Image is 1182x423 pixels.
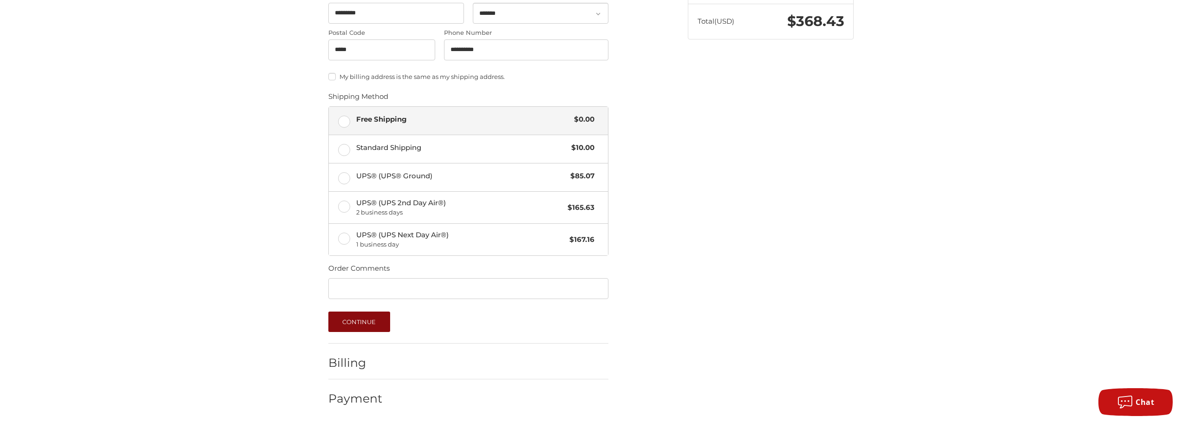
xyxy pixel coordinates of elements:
h2: Billing [328,356,383,370]
span: $165.63 [563,202,594,213]
span: $10.00 [567,143,594,153]
legend: Shipping Method [328,91,388,106]
button: Chat [1098,388,1173,416]
h2: Payment [328,391,383,406]
span: Chat [1136,397,1154,407]
span: UPS® (UPS Next Day Air®) [356,230,565,249]
label: My billing address is the same as my shipping address. [328,73,608,80]
label: Postal Code [328,28,435,38]
span: $0.00 [569,114,594,125]
span: UPS® (UPS 2nd Day Air®) [356,198,563,217]
span: $85.07 [566,171,594,182]
span: 2 business days [356,208,563,217]
span: Free Shipping [356,114,570,125]
span: $167.16 [565,234,594,245]
button: Continue [328,312,390,332]
span: Standard Shipping [356,143,567,153]
span: UPS® (UPS® Ground) [356,171,566,182]
span: $368.43 [787,13,844,30]
legend: Order Comments [328,263,390,278]
label: Phone Number [444,28,608,38]
span: 1 business day [356,240,565,249]
span: Total (USD) [698,17,734,26]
